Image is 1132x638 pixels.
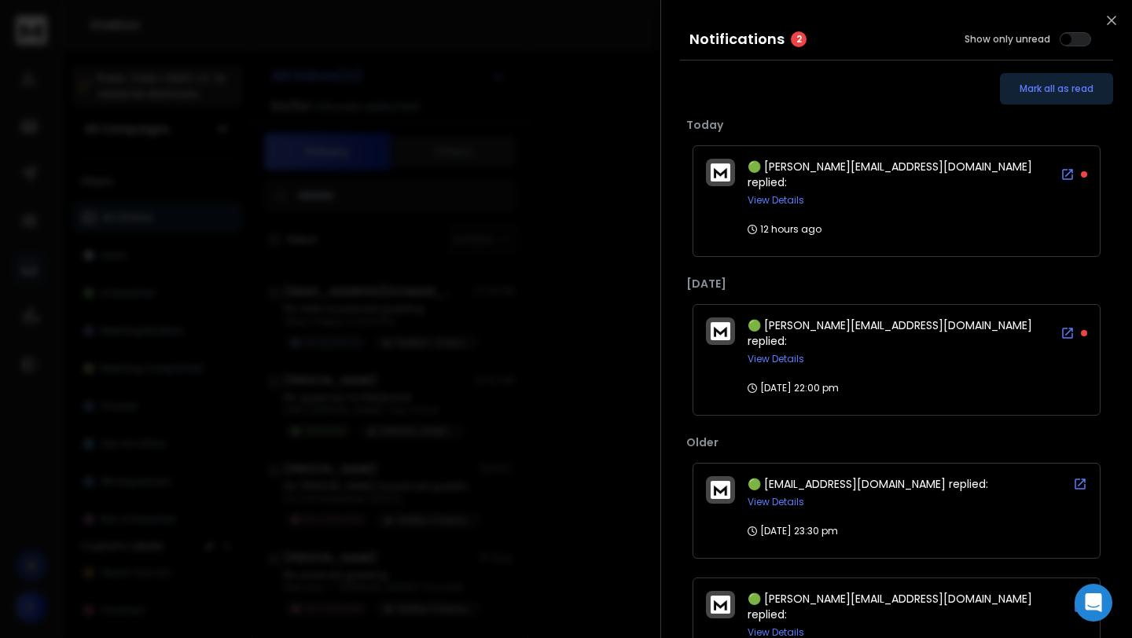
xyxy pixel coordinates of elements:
button: Mark all as read [1000,73,1113,104]
span: 🟢 [EMAIL_ADDRESS][DOMAIN_NAME] replied: [748,476,988,492]
span: 2 [791,31,807,47]
img: logo [711,596,730,614]
label: Show only unread [965,33,1050,46]
img: logo [711,322,730,340]
img: logo [711,163,730,181]
span: 🟢 [PERSON_NAME][EMAIL_ADDRESS][DOMAIN_NAME] replied: [748,591,1032,622]
p: Today [686,117,1107,133]
button: View Details [748,194,804,207]
span: 🟢 [PERSON_NAME][EMAIL_ADDRESS][DOMAIN_NAME] replied: [748,159,1032,190]
span: 🟢 [PERSON_NAME][EMAIL_ADDRESS][DOMAIN_NAME] replied: [748,317,1032,349]
span: Mark all as read [1020,82,1093,95]
p: 12 hours ago [748,223,821,236]
img: logo [711,481,730,499]
p: [DATE] [686,276,1107,291]
button: View Details [748,353,804,365]
div: Open Intercom Messenger [1075,584,1112,621]
h3: Notifications [689,28,785,50]
p: [DATE] 22:00 pm [748,382,839,394]
p: [DATE] 23:30 pm [748,525,838,537]
button: View Details [748,496,804,508]
p: Older [686,434,1107,450]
